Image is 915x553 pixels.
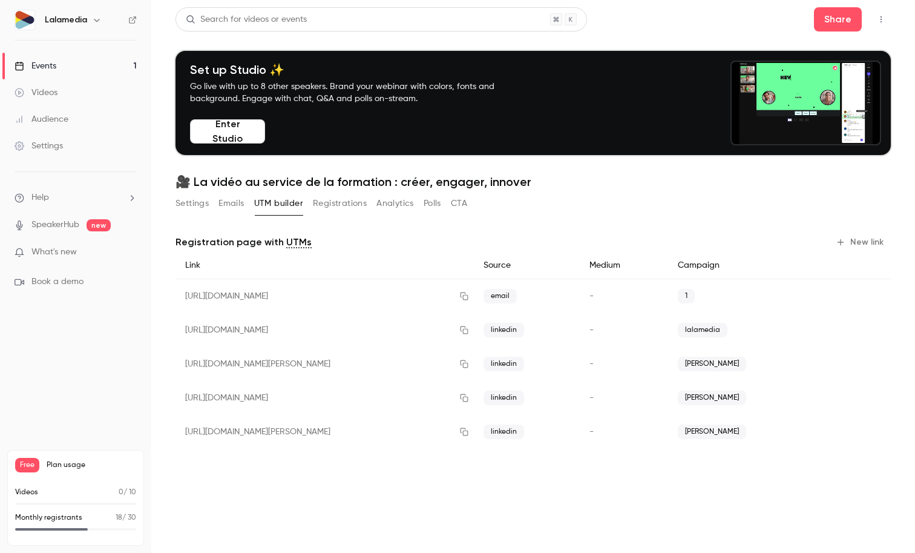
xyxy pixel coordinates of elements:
div: Videos [15,87,57,99]
span: Book a demo [31,276,84,288]
button: Registrations [313,194,367,213]
h1: 🎥 La vidéo au service de la formation : créer, engager, innover [175,174,891,189]
h6: Lalamedia [45,14,87,26]
div: Search for videos or events [186,13,307,26]
span: Free [15,458,39,472]
div: Events [15,60,56,72]
span: - [589,292,594,300]
span: - [589,360,594,368]
button: CTA [451,194,467,213]
a: SpeakerHub [31,219,79,231]
div: Settings [15,140,63,152]
button: Settings [175,194,209,213]
div: Audience [15,113,68,125]
div: [URL][DOMAIN_NAME][PERSON_NAME] [175,415,474,449]
span: 1 [678,289,695,303]
button: Polls [424,194,441,213]
span: Help [31,191,49,204]
p: / 30 [116,512,136,523]
iframe: Noticeable Trigger [122,247,137,258]
div: [URL][DOMAIN_NAME] [175,313,474,347]
span: [PERSON_NAME] [678,391,746,405]
span: [PERSON_NAME] [678,425,746,439]
span: What's new [31,246,77,259]
p: Go live with up to 8 other speakers. Brand your webinar with colors, fonts and background. Engage... [190,81,523,105]
p: Registration page with [175,235,312,250]
span: Plan usage [47,460,136,470]
span: 18 [116,514,122,522]
p: Videos [15,487,38,498]
a: UTMs [286,235,312,250]
div: Campaign [668,252,822,279]
button: Emails [218,194,244,213]
span: linkedin [484,323,524,337]
button: Analytics [376,194,414,213]
span: - [589,394,594,402]
p: Monthly registrants [15,512,82,523]
p: / 10 [119,487,136,498]
div: [URL][DOMAIN_NAME] [175,381,474,415]
button: Enter Studio [190,119,265,144]
div: [URL][DOMAIN_NAME] [175,279,474,314]
span: - [589,428,594,436]
span: email [484,289,517,303]
span: - [589,326,594,334]
span: new [87,219,111,231]
span: [PERSON_NAME] [678,357,746,371]
span: lalamedia [678,323,727,337]
span: 0 [119,489,123,496]
div: Link [175,252,474,279]
img: Lalamedia [15,10,34,30]
h4: Set up Studio ✨ [190,62,523,77]
button: New link [831,233,891,252]
span: linkedin [484,357,524,371]
div: Medium [580,252,668,279]
div: Source [474,252,579,279]
span: linkedin [484,425,524,439]
li: help-dropdown-opener [15,191,137,204]
button: UTM builder [254,194,303,213]
span: linkedin [484,391,524,405]
div: [URL][DOMAIN_NAME][PERSON_NAME] [175,347,474,381]
button: Share [814,7,862,31]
